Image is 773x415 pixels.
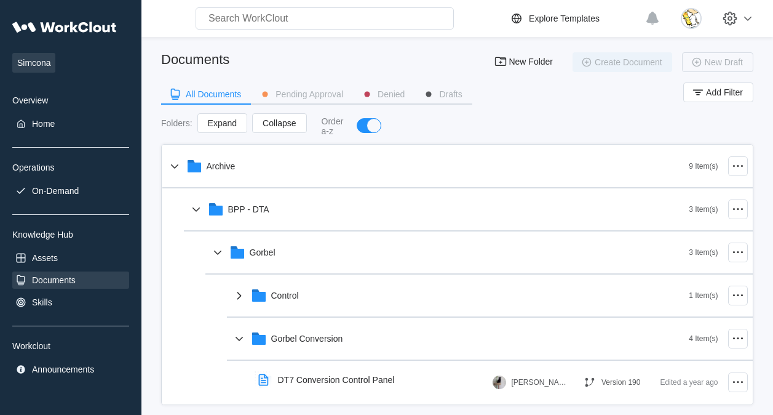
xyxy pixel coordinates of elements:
[493,376,506,389] img: stormageddon_tree.jpg
[682,52,753,72] button: New Draft
[705,58,743,66] span: New Draft
[414,85,472,103] button: Drafts
[509,57,553,67] span: New Folder
[32,365,94,374] div: Announcements
[32,186,79,196] div: On-Demand
[250,248,276,257] div: Gorbel
[161,52,229,68] div: Documents
[660,375,718,390] div: Edited a year ago
[486,52,563,72] button: New Folder
[271,291,299,300] div: Control
[278,375,395,385] div: DT7 Conversion Control Panel
[12,163,129,172] div: Operations
[32,119,55,129] div: Home
[689,205,718,214] div: 3 Item(s)
[161,118,192,128] div: Folders :
[12,182,129,199] a: On-Demand
[12,272,129,289] a: Documents
[263,119,296,127] span: Collapse
[601,378,640,387] div: Version 190
[12,230,129,240] div: Knowledge Hub
[353,85,414,103] button: Denied
[12,249,129,267] a: Assets
[529,14,600,23] div: Explore Templates
[706,88,743,97] span: Add Filter
[573,52,672,72] button: Create Document
[12,53,55,73] span: Simcona
[689,291,718,300] div: 1 Item(s)
[32,275,76,285] div: Documents
[595,58,662,66] span: Create Document
[322,116,345,136] div: Order a-z
[197,113,247,133] button: Expand
[689,334,718,343] div: 4 Item(s)
[196,7,454,30] input: Search WorkClout
[509,11,639,26] a: Explore Templates
[161,85,251,103] button: All Documents
[439,90,462,99] div: Drafts
[251,85,353,103] button: Pending Approval
[378,90,405,99] div: Denied
[208,119,237,127] span: Expand
[207,161,236,171] div: Archive
[12,294,129,311] a: Skills
[689,248,718,257] div: 3 Item(s)
[681,8,702,29] img: download.jpg
[511,378,566,387] div: [PERSON_NAME]
[12,341,129,351] div: Workclout
[12,115,129,132] a: Home
[689,162,718,171] div: 9 Item(s)
[12,95,129,105] div: Overview
[32,297,52,307] div: Skills
[276,90,343,99] div: Pending Approval
[32,253,58,263] div: Assets
[252,113,306,133] button: Collapse
[12,361,129,378] a: Announcements
[186,90,241,99] div: All Documents
[271,334,343,344] div: Gorbel Conversion
[683,83,753,102] button: Add Filter
[228,204,269,214] div: BPP - DTA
